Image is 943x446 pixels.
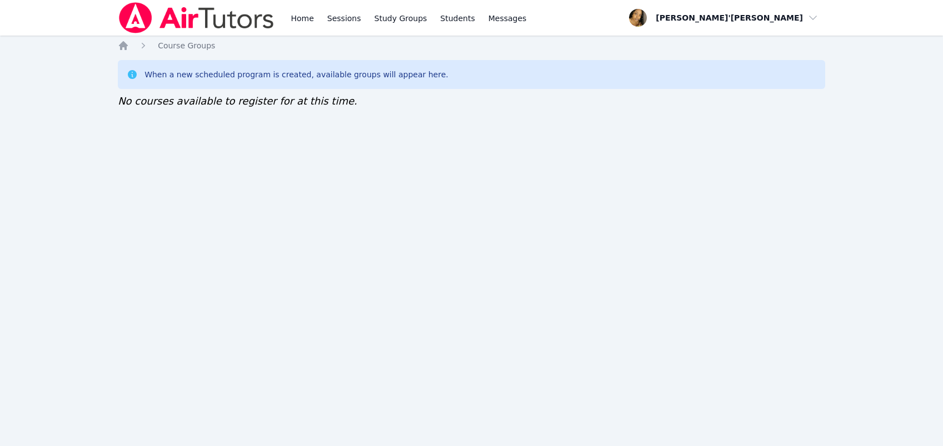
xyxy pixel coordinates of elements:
[158,40,215,51] a: Course Groups
[118,2,275,33] img: Air Tutors
[144,69,448,80] div: When a new scheduled program is created, available groups will appear here.
[488,13,527,24] span: Messages
[118,40,825,51] nav: Breadcrumb
[118,95,357,107] span: No courses available to register for at this time.
[158,41,215,50] span: Course Groups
